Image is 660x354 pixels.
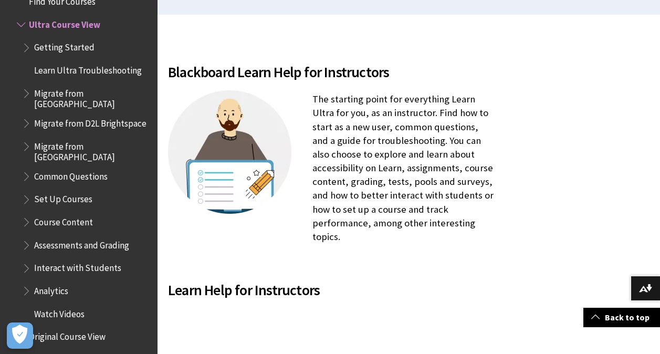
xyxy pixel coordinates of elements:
[34,259,121,274] span: Interact with Students
[34,114,146,129] span: Migrate from D2L Brightspace
[34,39,95,53] span: Getting Started
[168,90,291,214] img: A teacher with a board and a successful track up represented by a pencil with stars
[34,85,150,109] span: Migrate from [GEOGRAPHIC_DATA]
[34,168,108,182] span: Common Questions
[34,282,68,296] span: Analytics
[34,191,92,205] span: Set Up Courses
[168,92,494,244] p: The starting point for everything Learn Ultra for you, as an instructor. Find how to start as a n...
[34,138,150,162] span: Migrate from [GEOGRAPHIC_DATA]
[583,308,660,327] a: Back to top
[34,61,142,76] span: Learn Ultra Troubleshooting
[168,279,494,301] span: Learn Help for Instructors
[7,322,33,349] button: Open Preferences
[29,328,106,342] span: Original Course View
[29,16,100,30] span: Ultra Course View
[34,305,85,319] span: Watch Videos
[34,213,93,227] span: Course Content
[168,61,494,83] span: Blackboard Learn Help for Instructors
[34,236,129,251] span: Assessments and Grading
